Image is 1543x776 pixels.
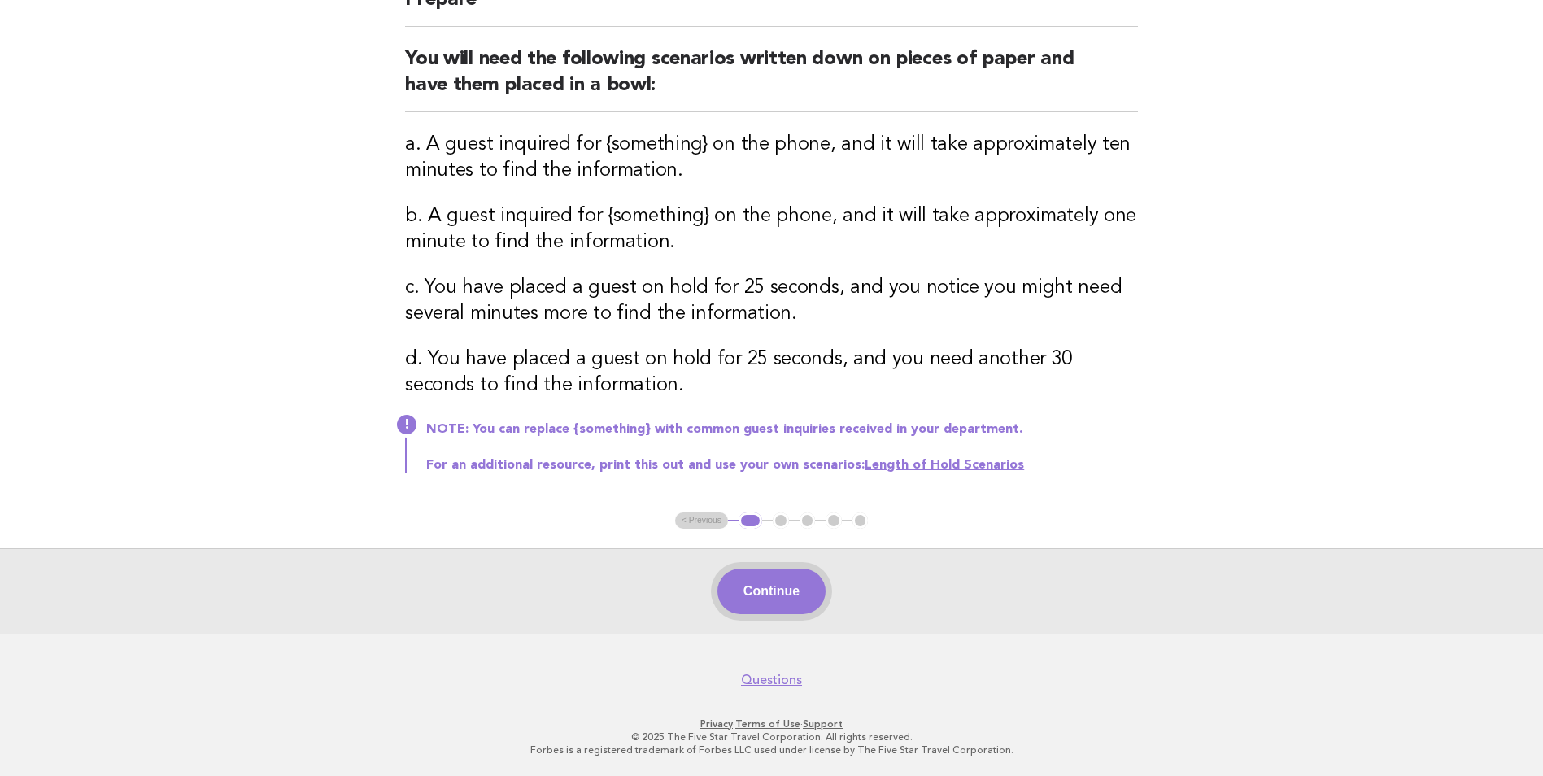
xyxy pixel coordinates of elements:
h3: b. A guest inquired for {something} on the phone, and it will take approximately one minute to fi... [405,203,1138,255]
a: Length of Hold Scenarios [865,459,1024,472]
a: Questions [741,672,802,688]
p: © 2025 The Five Star Travel Corporation. All rights reserved. [274,730,1270,743]
h3: a. A guest inquired for {something} on the phone, and it will take approximately ten minutes to f... [405,132,1138,184]
a: Terms of Use [735,718,800,730]
a: Privacy [700,718,733,730]
p: For an additional resource, print this out and use your own scenarios: [426,457,1138,473]
button: Continue [717,569,826,614]
h3: d. You have placed a guest on hold for 25 seconds, and you need another 30 seconds to find the in... [405,347,1138,399]
button: 1 [739,512,762,529]
p: NOTE: You can replace {something} with common guest inquiries received in your department. [426,421,1138,438]
h2: You will need the following scenarios written down on pieces of paper and have them placed in a b... [405,46,1138,112]
h3: c. You have placed a guest on hold for 25 seconds, and you notice you might need several minutes ... [405,275,1138,327]
p: · · [274,717,1270,730]
a: Support [803,718,843,730]
p: Forbes is a registered trademark of Forbes LLC used under license by The Five Star Travel Corpora... [274,743,1270,756]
